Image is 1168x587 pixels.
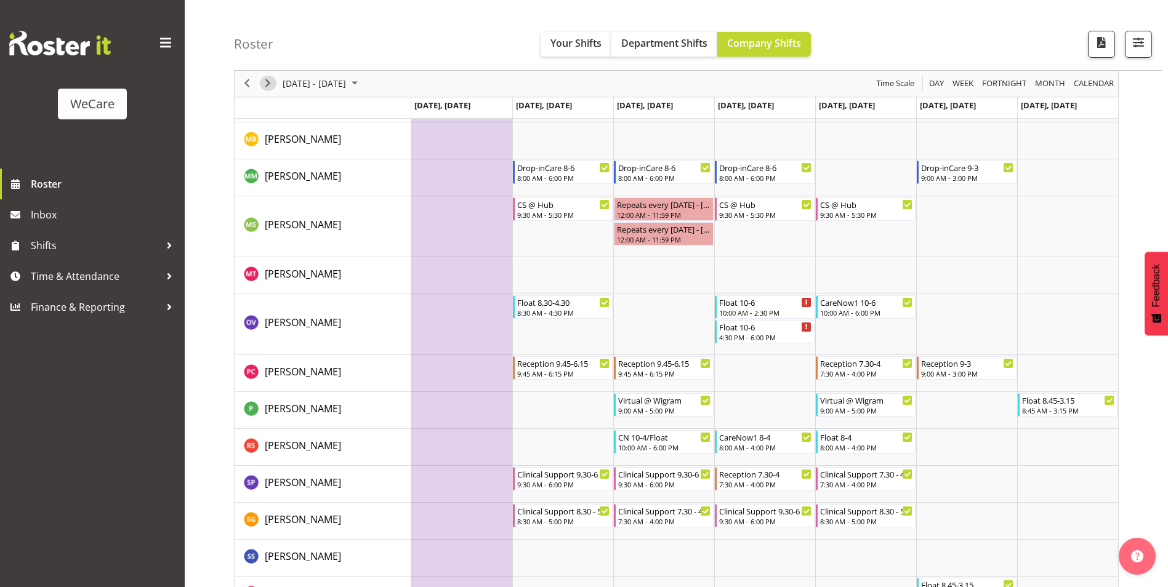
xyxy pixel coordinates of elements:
button: Fortnight [980,76,1029,92]
img: Rosterit website logo [9,31,111,55]
a: [PERSON_NAME] [265,401,341,416]
a: [PERSON_NAME] [265,217,341,232]
div: 7:30 AM - 4:00 PM [618,516,711,526]
td: Savanna Samson resource [235,540,411,577]
div: 9:30 AM - 6:00 PM [618,479,711,489]
div: CS @ Hub [719,198,812,210]
div: 7:30 AM - 4:00 PM [820,369,912,378]
div: 8:30 AM - 5:00 PM [517,516,610,526]
img: help-xxl-2.png [1131,550,1143,562]
button: Your Shifts [541,32,611,57]
td: Matthew Mckenzie resource [235,159,411,196]
div: 12:00 AM - 11:59 PM [617,210,711,220]
td: Olive Vermazen resource [235,294,411,355]
div: Sanjita Gurung"s event - Clinical Support 8.30 - 5 Begin From Tuesday, October 28, 2025 at 8:30:0... [513,504,613,527]
div: 10:00 AM - 6:00 PM [820,308,912,317]
div: 9:30 AM - 6:00 PM [517,479,610,489]
span: Finance & Reporting [31,298,160,316]
div: Matthew Mckenzie"s event - Drop-inCare 9-3 Begin From Saturday, November 1, 2025 at 9:00:00 AM GM... [917,161,1017,184]
a: [PERSON_NAME] [265,438,341,453]
div: 9:00 AM - 5:00 PM [618,405,711,415]
h4: Roster [234,37,273,51]
span: Feedback [1151,264,1162,307]
a: [PERSON_NAME] [265,266,341,281]
span: [PERSON_NAME] [265,402,341,415]
div: 9:00 AM - 3:00 PM [921,173,1013,183]
td: Matthew Brewer resource [235,122,411,159]
a: [PERSON_NAME] [265,315,341,330]
button: Feedback - Show survey [1145,252,1168,335]
button: Download a PDF of the roster according to the set date range. [1088,31,1115,58]
div: Pooja Prabhu"s event - Float 8.45-3.15 Begin From Sunday, November 2, 2025 at 8:45:00 AM GMT+13:0... [1018,393,1118,417]
div: Penny Clyne-Moffat"s event - Reception 9.45-6.15 Begin From Tuesday, October 28, 2025 at 9:45:00 ... [513,356,613,380]
a: [PERSON_NAME] [265,475,341,490]
div: 12:00 AM - 11:59 PM [617,234,711,244]
div: Rhianne Sharples"s event - CN 10-4/Float Begin From Wednesday, October 29, 2025 at 10:00:00 AM GM... [614,430,714,453]
span: [PERSON_NAME] [265,365,341,378]
div: 9:00 AM - 3:00 PM [921,369,1013,378]
div: 8:30 AM - 5:00 PM [820,516,912,526]
span: [DATE] - [DATE] [281,76,347,92]
a: [PERSON_NAME] [265,512,341,527]
div: Penny Clyne-Moffat"s event - Reception 9-3 Begin From Saturday, November 1, 2025 at 9:00:00 AM GM... [917,356,1017,380]
span: [DATE], [DATE] [414,100,470,111]
span: calendar [1073,76,1115,92]
div: Penny Clyne-Moffat"s event - Reception 9.45-6.15 Begin From Wednesday, October 29, 2025 at 9:45:0... [614,356,714,380]
div: 9:30 AM - 6:00 PM [719,516,812,526]
div: Drop-inCare 8-6 [517,161,610,174]
div: Sabnam Pun"s event - Clinical Support 7.30 - 4 Begin From Friday, October 31, 2025 at 7:30:00 AM ... [816,467,916,490]
button: Previous [239,76,256,92]
div: Mehreen Sardar"s event - CS @ Hub Begin From Friday, October 31, 2025 at 9:30:00 AM GMT+13:00 End... [816,198,916,221]
td: Mehreen Sardar resource [235,196,411,257]
button: Department Shifts [611,32,717,57]
a: [PERSON_NAME] [265,132,341,146]
span: Time & Attendance [31,267,160,286]
div: Drop-inCare 8-6 [719,161,812,174]
div: 8:30 AM - 4:30 PM [517,308,610,317]
td: Sabnam Pun resource [235,466,411,503]
div: 8:00 AM - 4:00 PM [719,442,812,452]
span: [DATE], [DATE] [920,100,976,111]
td: Sanjita Gurung resource [235,503,411,540]
a: [PERSON_NAME] [265,169,341,183]
div: Clinical Support 9.30-6 [517,468,610,480]
span: Shifts [31,236,160,255]
div: Sabnam Pun"s event - Clinical Support 9.30-6 Begin From Tuesday, October 28, 2025 at 9:30:00 AM G... [513,467,613,490]
span: Department Shifts [621,36,707,50]
div: Pooja Prabhu"s event - Virtual @ Wigram Begin From Friday, October 31, 2025 at 9:00:00 AM GMT+13:... [816,393,916,417]
span: [PERSON_NAME] [265,476,341,489]
div: Matthew Mckenzie"s event - Drop-inCare 8-6 Begin From Wednesday, October 29, 2025 at 8:00:00 AM G... [614,161,714,184]
div: Clinical Support 9.30-6 [719,505,812,517]
div: 8:00 AM - 6:00 PM [517,173,610,183]
span: [DATE], [DATE] [1021,100,1077,111]
span: [PERSON_NAME] [265,316,341,329]
span: [PERSON_NAME] [265,513,341,526]
div: Float 10-6 [719,321,812,333]
div: 7:30 AM - 4:00 PM [719,479,812,489]
div: Olive Vermazen"s event - Float 10-6 Begin From Thursday, October 30, 2025 at 4:30:00 PM GMT+13:00... [715,320,815,343]
button: Timeline Day [927,76,946,92]
div: Rhianne Sharples"s event - CareNow1 8-4 Begin From Thursday, October 30, 2025 at 8:00:00 AM GMT+1... [715,430,815,453]
div: Reception 9.45-6.15 [618,357,711,369]
div: 9:30 AM - 5:30 PM [517,210,610,220]
button: Next [260,76,276,92]
span: Day [928,76,945,92]
span: Week [951,76,975,92]
span: Month [1034,76,1066,92]
span: Fortnight [981,76,1028,92]
span: Your Shifts [550,36,602,50]
div: 9:30 AM - 5:30 PM [719,210,812,220]
div: 8:00 AM - 6:00 PM [618,173,711,183]
div: Float 10-6 [719,296,812,308]
div: 8:00 AM - 4:00 PM [820,442,912,452]
div: CS @ Hub [820,198,912,210]
div: Sanjita Gurung"s event - Clinical Support 9.30-6 Begin From Thursday, October 30, 2025 at 9:30:00... [715,504,815,527]
div: Float 8.45-3.15 [1022,394,1114,406]
td: Penny Clyne-Moffat resource [235,355,411,392]
span: [PERSON_NAME] [265,132,341,146]
a: [PERSON_NAME] [265,364,341,379]
span: [DATE], [DATE] [718,100,774,111]
div: Rhianne Sharples"s event - Float 8-4 Begin From Friday, October 31, 2025 at 8:00:00 AM GMT+13:00 ... [816,430,916,453]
